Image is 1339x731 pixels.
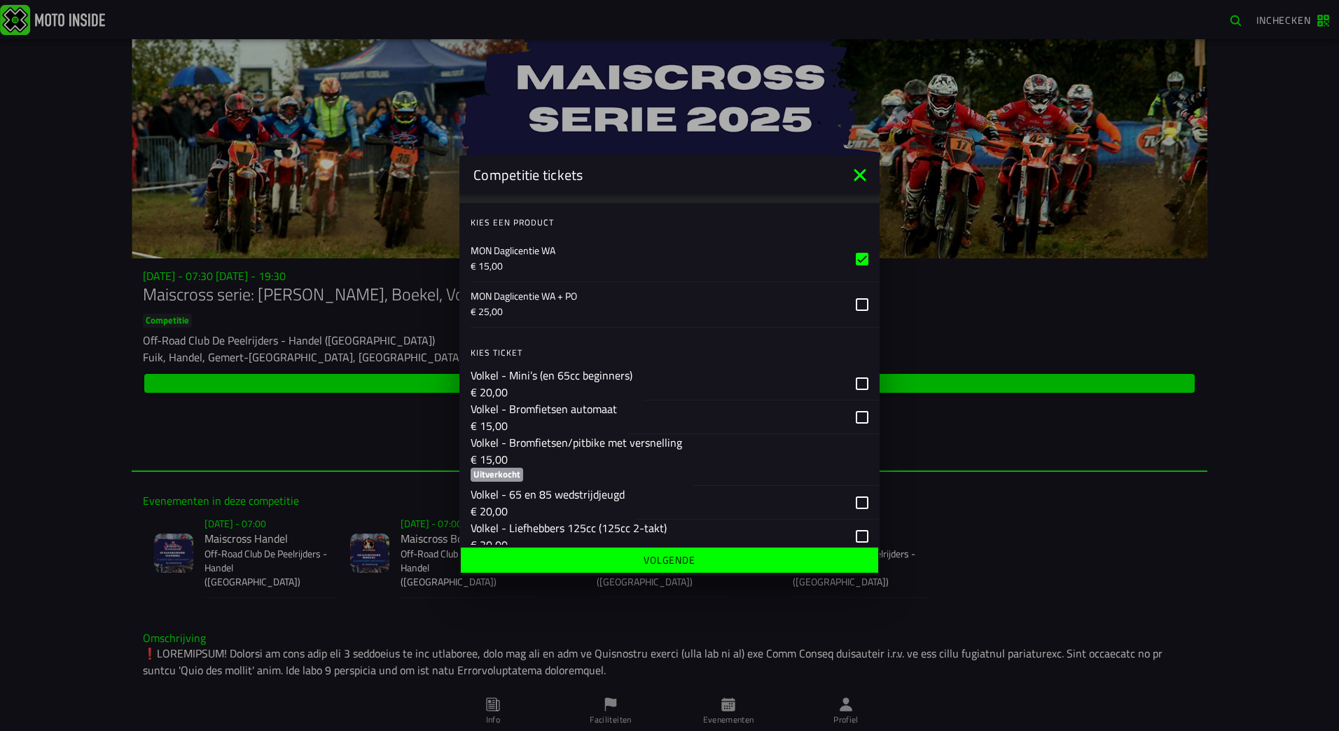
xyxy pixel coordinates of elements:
ion-badge: Uitverkocht [471,468,523,482]
p: Volkel - Bromfietsen automaat [471,401,617,417]
p: € 15,00 [471,259,845,273]
p: € 25,00 [471,305,845,319]
p: MON Daglicentie WA + PO [471,289,845,303]
p: € 20,00 [471,384,632,401]
ion-title: Competitie tickets [459,165,849,186]
p: Volkel - Bromfietsen/pitbike met versnelling [471,434,682,451]
p: Volkel - Mini’s (en 65cc beginners) [471,367,632,384]
p: € 20,00 [471,536,667,553]
p: MON Daglicentie WA [471,244,845,258]
p: Volkel - Liefhebbers 125cc (125cc 2-takt) [471,520,667,536]
p: Volkel - 65 en 85 wedstrijdjeugd [471,486,625,503]
ion-button: Volgende [461,548,878,573]
p: € 15,00 [471,417,617,434]
p: € 20,00 [471,503,625,520]
ion-label: Kies ticket [471,347,880,359]
ion-text: Kies een product [471,216,554,229]
p: € 15,00 [471,451,682,468]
